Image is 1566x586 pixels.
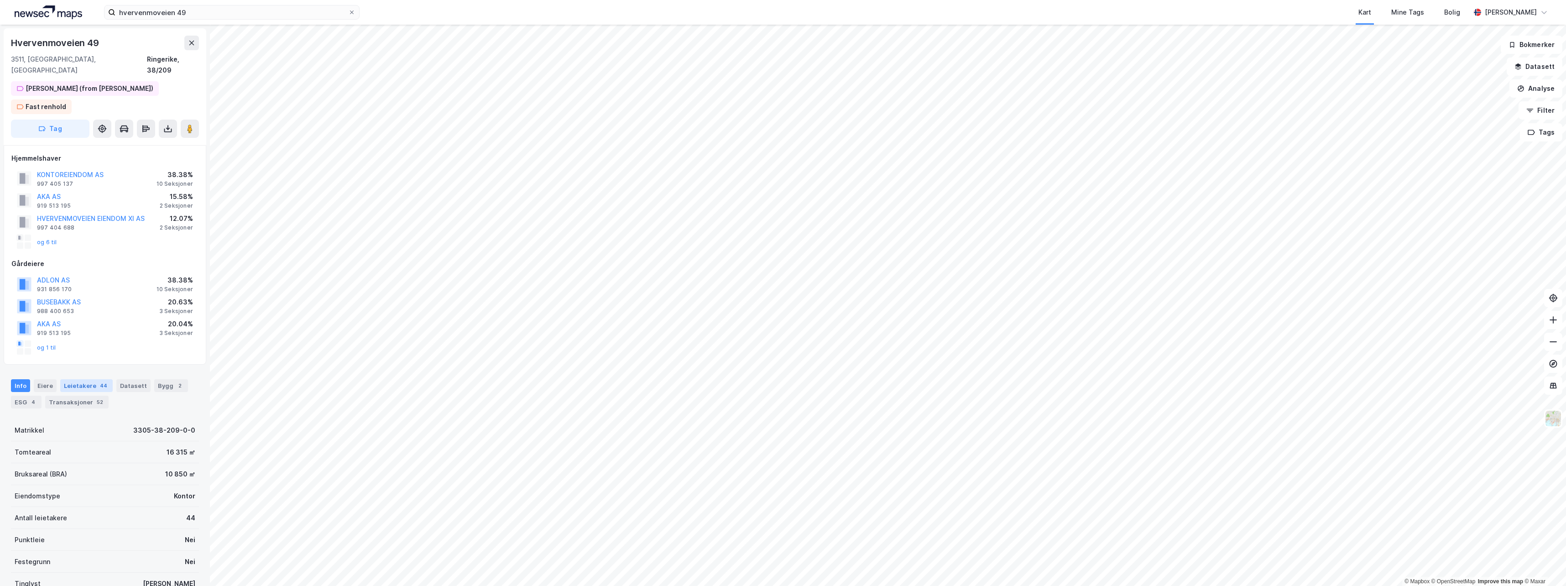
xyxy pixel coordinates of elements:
div: Info [11,379,30,392]
div: 10 850 ㎡ [165,469,195,480]
div: 44 [98,381,109,390]
div: 3 Seksjoner [159,330,193,337]
div: 3305-38-209-0-0 [133,425,195,436]
button: Datasett [1507,58,1562,76]
div: Kontrollprogram for chat [1520,542,1566,586]
img: logo.a4113a55bc3d86da70a041830d287a7e.svg [15,5,82,19]
div: Fast renhold [26,101,66,112]
button: Filter [1519,101,1562,120]
div: Festegrunn [15,556,50,567]
button: Tags [1520,123,1562,141]
div: Bolig [1444,7,1460,18]
div: 15.58% [160,191,193,202]
div: Eiendomstype [15,491,60,502]
div: 10 Seksjoner [157,286,193,293]
div: Ringerike, 38/209 [147,54,199,76]
div: 2 [175,381,184,390]
div: Kart [1358,7,1371,18]
button: Analyse [1509,79,1562,98]
div: 12.07% [160,213,193,224]
div: 2 Seksjoner [160,202,193,209]
div: [PERSON_NAME] [1485,7,1537,18]
div: Antall leietakere [15,513,67,523]
div: 38.38% [157,275,193,286]
div: Transaksjoner [45,396,109,408]
div: Mine Tags [1391,7,1424,18]
button: Tag [11,120,89,138]
div: 20.63% [159,297,193,308]
div: 52 [95,398,105,407]
div: 3511, [GEOGRAPHIC_DATA], [GEOGRAPHIC_DATA] [11,54,147,76]
div: Hjemmelshaver [11,153,198,164]
div: Matrikkel [15,425,44,436]
div: [PERSON_NAME] (from [PERSON_NAME]) [26,83,153,94]
div: 16 315 ㎡ [167,447,195,458]
div: 44 [186,513,195,523]
div: 2 Seksjoner [160,224,193,231]
input: Søk på adresse, matrikkel, gårdeiere, leietakere eller personer [115,5,348,19]
div: Leietakere [60,379,113,392]
div: ESG [11,396,42,408]
a: Mapbox [1404,578,1430,585]
div: Gårdeiere [11,258,198,269]
div: 919 513 195 [37,202,71,209]
div: 3 Seksjoner [159,308,193,315]
button: Bokmerker [1501,36,1562,54]
div: 997 405 137 [37,180,73,188]
iframe: Chat Widget [1520,542,1566,586]
div: Datasett [116,379,151,392]
div: Bygg [154,379,188,392]
div: Tomteareal [15,447,51,458]
div: 10 Seksjoner [157,180,193,188]
div: Bruksareal (BRA) [15,469,67,480]
div: 4 [29,398,38,407]
div: 919 513 195 [37,330,71,337]
a: Improve this map [1478,578,1523,585]
a: OpenStreetMap [1431,578,1476,585]
img: Z [1545,410,1562,427]
div: 20.04% [159,319,193,330]
div: Nei [185,534,195,545]
div: Nei [185,556,195,567]
div: 997 404 688 [37,224,74,231]
div: Kontor [174,491,195,502]
div: 38.38% [157,169,193,180]
div: 988 400 653 [37,308,74,315]
div: Eiere [34,379,57,392]
div: Punktleie [15,534,45,545]
div: 931 856 170 [37,286,72,293]
div: Hvervenmoveien 49 [11,36,101,50]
